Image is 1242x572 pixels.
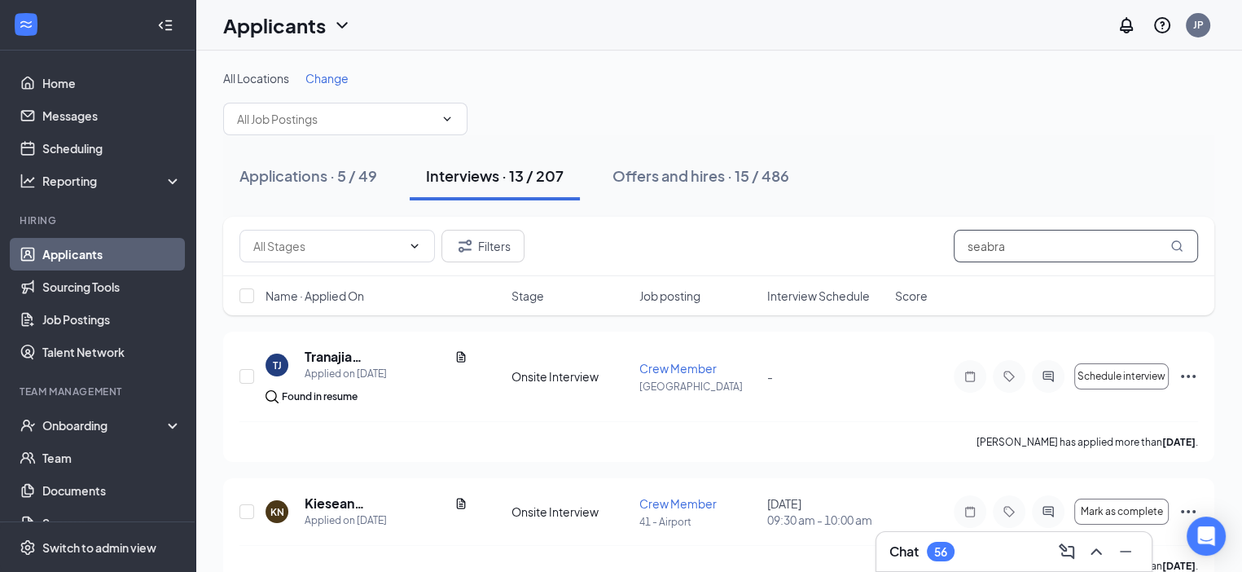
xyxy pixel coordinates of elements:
[1054,539,1080,565] button: ComposeMessage
[20,173,36,189] svg: Analysis
[1038,370,1058,383] svg: ActiveChat
[266,390,279,403] img: search.bf7aa3482b7795d4f01b.svg
[408,240,421,253] svg: ChevronDown
[305,348,448,366] h5: Tranajia [PERSON_NAME]
[639,496,717,511] span: Crew Member
[511,504,630,520] div: Onsite Interview
[767,288,870,304] span: Interview Schedule
[1081,506,1163,517] span: Mark as complete
[1086,542,1106,561] svg: ChevronUp
[20,385,178,398] div: Team Management
[42,238,182,271] a: Applicants
[639,515,757,529] p: 41 - Airport
[42,474,182,507] a: Documents
[934,545,947,559] div: 56
[42,99,182,132] a: Messages
[42,417,168,433] div: Onboarding
[1178,367,1198,386] svg: Ellipses
[223,71,289,86] span: All Locations
[20,213,178,227] div: Hiring
[42,303,182,336] a: Job Postings
[960,505,980,518] svg: Note
[282,389,358,405] div: Found in resume
[511,368,630,385] div: Onsite Interview
[1113,539,1139,565] button: Minimize
[612,165,789,186] div: Offers and hires · 15 / 486
[42,442,182,474] a: Team
[960,370,980,383] svg: Note
[1152,15,1172,35] svg: QuestionInfo
[305,495,448,513] h5: Kiesean [PERSON_NAME]
[253,237,402,255] input: All Stages
[426,165,564,186] div: Interviews · 13 / 207
[42,539,156,556] div: Switch to admin view
[223,11,326,39] h1: Applicants
[42,336,182,368] a: Talent Network
[1077,371,1165,382] span: Schedule interview
[20,417,36,433] svg: UserCheck
[767,369,773,384] span: -
[1074,363,1169,389] button: Schedule interview
[332,15,352,35] svg: ChevronDown
[895,288,928,304] span: Score
[42,507,182,539] a: Surveys
[1162,436,1196,448] b: [DATE]
[305,366,467,382] div: Applied on [DATE]
[999,370,1019,383] svg: Tag
[976,435,1198,449] p: [PERSON_NAME] has applied more than .
[454,497,467,510] svg: Document
[767,495,885,528] div: [DATE]
[999,505,1019,518] svg: Tag
[1083,539,1109,565] button: ChevronUp
[42,132,182,165] a: Scheduling
[639,288,700,304] span: Job posting
[305,71,349,86] span: Change
[454,350,467,363] svg: Document
[889,543,919,561] h3: Chat
[441,230,524,262] button: Filter Filters
[1074,499,1169,525] button: Mark as complete
[270,505,284,519] div: KN
[1187,517,1226,556] div: Open Intercom Messenger
[42,173,182,189] div: Reporting
[1057,542,1077,561] svg: ComposeMessage
[1116,542,1135,561] svg: Minimize
[273,359,282,372] div: TJ
[157,17,173,33] svg: Collapse
[305,513,467,529] div: Applied on [DATE]
[639,380,757,394] p: [GEOGRAPHIC_DATA]
[1162,560,1196,572] b: [DATE]
[1193,18,1204,32] div: JP
[767,512,885,528] span: 09:30 am - 10:00 am
[18,16,34,33] svg: WorkstreamLogo
[42,67,182,99] a: Home
[511,288,544,304] span: Stage
[42,271,182,303] a: Sourcing Tools
[20,539,36,556] svg: Settings
[441,112,454,125] svg: ChevronDown
[1038,505,1058,518] svg: ActiveChat
[1117,15,1136,35] svg: Notifications
[239,165,377,186] div: Applications · 5 / 49
[1178,502,1198,521] svg: Ellipses
[237,110,434,128] input: All Job Postings
[455,236,475,256] svg: Filter
[266,288,364,304] span: Name · Applied On
[639,361,717,376] span: Crew Member
[954,230,1198,262] input: Search in interviews
[1170,240,1183,253] svg: MagnifyingGlass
